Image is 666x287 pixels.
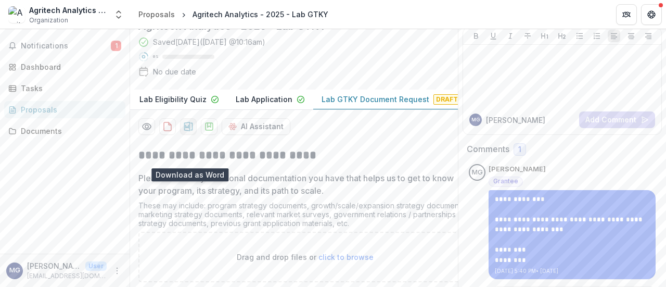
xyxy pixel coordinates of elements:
[487,30,499,42] button: Underline
[153,66,196,77] div: No due date
[111,265,123,277] button: More
[322,94,429,105] p: Lab GTKY Document Request
[111,41,121,51] span: 1
[138,118,155,135] button: Preview 6699ba5a-57fb-4976-9330-891744c4df3a-9.pdf
[641,4,662,25] button: Get Help
[222,118,290,135] button: AI Assistant
[493,178,518,185] span: Grantee
[138,201,471,232] div: These may include: program strategy documents, growth/scale/expansion strategy documents, marketi...
[29,16,68,25] span: Organization
[9,267,20,274] div: Maryanne Gichanga
[159,118,176,135] button: download-proposal
[4,80,125,97] a: Tasks
[21,83,117,94] div: Tasks
[471,117,480,122] div: Maryanne Gichanga
[625,30,637,42] button: Align Center
[237,252,374,263] p: Drag and drop files or
[21,42,111,51] span: Notifications
[504,30,517,42] button: Italicize
[539,30,551,42] button: Heading 1
[4,122,125,140] a: Documents
[556,30,568,42] button: Heading 2
[495,267,649,275] p: [DATE] 5:40 PM • [DATE]
[21,104,117,115] div: Proposals
[318,253,374,261] span: click to browse
[489,164,546,174] p: [PERSON_NAME]
[236,94,292,105] p: Lab Application
[27,271,107,281] p: [EMAIL_ADDRESS][DOMAIN_NAME]
[579,111,655,128] button: Add Comment
[467,144,509,154] h2: Comments
[134,7,332,22] nav: breadcrumb
[153,53,158,60] p: 0 %
[4,58,125,76] a: Dashboard
[642,30,655,42] button: Align Right
[153,36,265,47] div: Saved [DATE] ( [DATE] @ 10:16am )
[85,261,107,271] p: User
[134,7,179,22] a: Proposals
[521,30,534,42] button: Strike
[138,9,175,20] div: Proposals
[486,115,545,126] p: [PERSON_NAME]
[193,9,328,20] div: Agritech Analytics - 2025 - Lab GTKY
[472,169,483,176] div: Maryanne Gichanga
[29,5,107,16] div: Agritech Analytics Limited
[616,4,637,25] button: Partners
[138,172,465,197] p: Please share any additional documentation you have that helps us to get to know your program, its...
[573,30,586,42] button: Bullet List
[21,126,117,136] div: Documents
[201,118,217,135] button: download-proposal
[518,145,521,154] span: 1
[139,94,207,105] p: Lab Eligibility Quiz
[470,30,482,42] button: Bold
[4,38,125,54] button: Notifications1
[433,94,460,105] span: Draft
[4,101,125,118] a: Proposals
[8,6,25,23] img: Agritech Analytics Limited
[21,61,117,72] div: Dashboard
[591,30,603,42] button: Ordered List
[180,118,197,135] button: download-proposal
[27,260,81,271] p: [PERSON_NAME]
[111,4,126,25] button: Open entity switcher
[608,30,620,42] button: Align Left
